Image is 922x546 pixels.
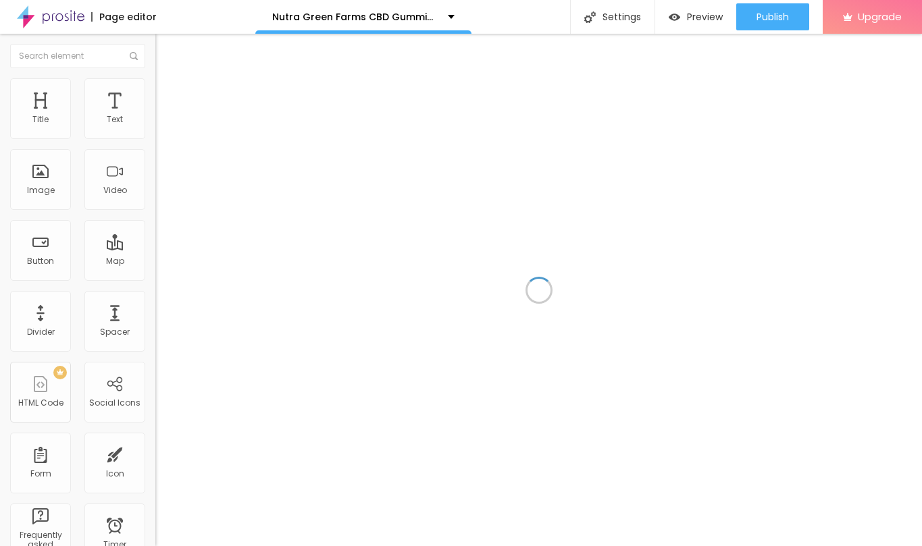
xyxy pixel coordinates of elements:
div: Image [27,186,55,195]
img: Icone [584,11,596,23]
div: Icon [106,469,124,479]
img: view-1.svg [669,11,680,23]
div: Social Icons [89,398,140,408]
div: Button [27,256,54,266]
img: Icone [130,52,138,60]
div: Title [32,115,49,124]
span: Preview [687,11,723,22]
div: Map [106,256,124,266]
div: HTML Code [18,398,63,408]
div: Video [103,186,127,195]
div: Divider [27,327,55,337]
div: Page editor [91,12,157,22]
div: Spacer [100,327,130,337]
p: Nutra Green Farms CBD Gummies [272,12,438,22]
span: Publish [757,11,789,22]
div: Form [30,469,51,479]
input: Search element [10,44,145,68]
div: Text [107,115,123,124]
button: Preview [655,3,736,30]
span: Upgrade [858,11,902,22]
button: Publish [736,3,809,30]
